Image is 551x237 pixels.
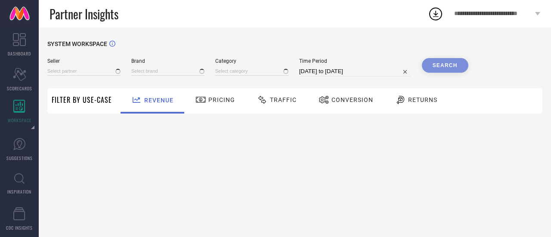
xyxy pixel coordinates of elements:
[47,40,107,47] span: SYSTEM WORKSPACE
[428,6,443,22] div: Open download list
[408,96,437,103] span: Returns
[299,58,411,64] span: Time Period
[7,188,31,195] span: INSPIRATION
[8,117,31,123] span: WORKSPACE
[215,58,288,64] span: Category
[8,50,31,57] span: DASHBOARD
[299,66,411,77] input: Select time period
[50,5,118,23] span: Partner Insights
[131,67,204,76] input: Select brand
[144,97,173,104] span: Revenue
[131,58,204,64] span: Brand
[52,95,112,105] span: Filter By Use-Case
[47,67,121,76] input: Select partner
[331,96,373,103] span: Conversion
[7,85,32,92] span: SCORECARDS
[208,96,235,103] span: Pricing
[270,96,297,103] span: Traffic
[215,67,288,76] input: Select category
[6,225,33,231] span: CDC INSIGHTS
[6,155,33,161] span: SUGGESTIONS
[47,58,121,64] span: Seller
